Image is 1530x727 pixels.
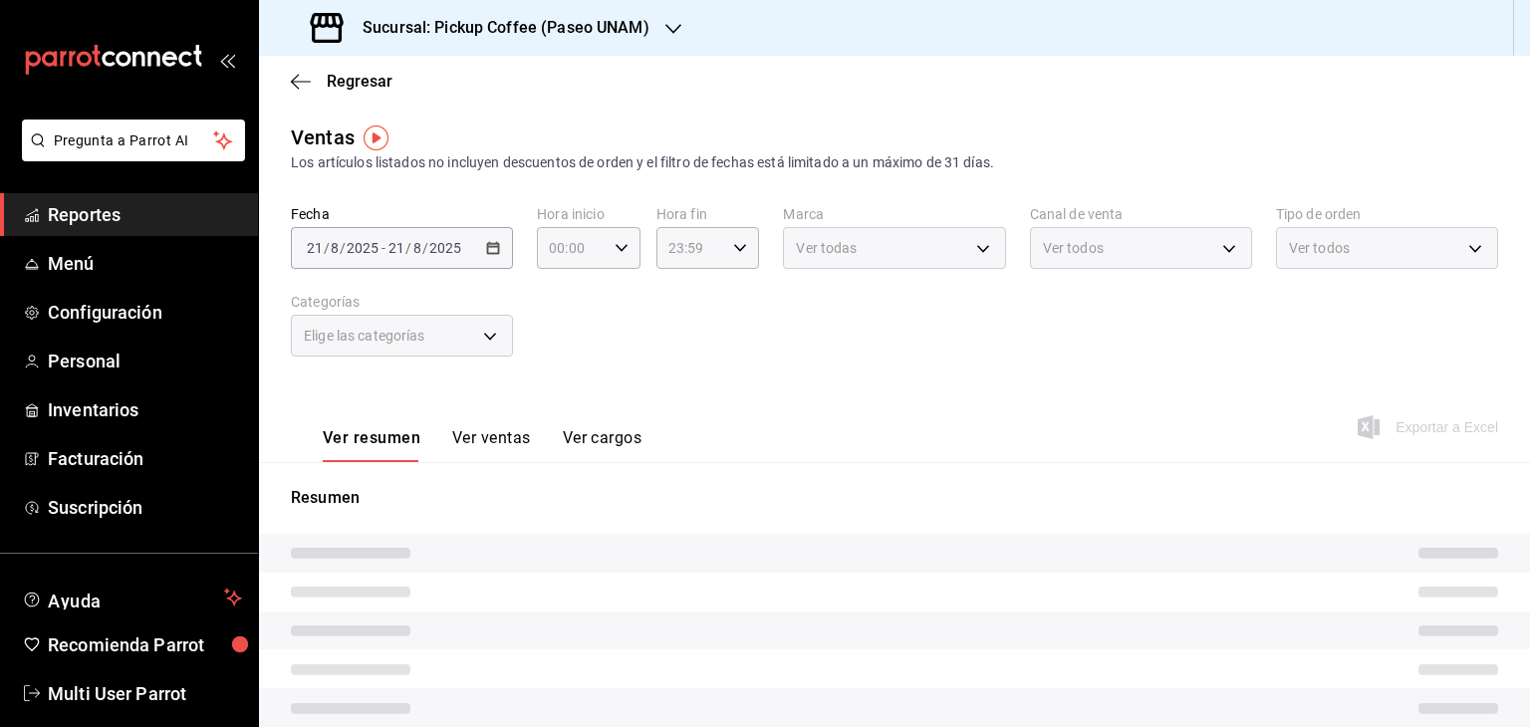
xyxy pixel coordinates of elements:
label: Tipo de orden [1276,207,1498,221]
input: -- [412,240,422,256]
p: Resumen [291,486,1498,510]
img: Tooltip marker [364,125,388,150]
span: Suscripción [48,494,242,521]
span: Configuración [48,299,242,326]
button: Ver ventas [452,428,531,462]
span: Menú [48,250,242,277]
span: Recomienda Parrot [48,631,242,658]
span: Personal [48,348,242,374]
label: Hora inicio [537,207,640,221]
label: Hora fin [656,207,760,221]
button: open_drawer_menu [219,52,235,68]
label: Fecha [291,207,513,221]
span: / [405,240,411,256]
div: Ventas [291,122,355,152]
input: -- [387,240,405,256]
span: Regresar [327,72,392,91]
a: Pregunta a Parrot AI [14,144,245,165]
span: Inventarios [48,396,242,423]
div: navigation tabs [323,428,641,462]
span: / [340,240,346,256]
button: Ver resumen [323,428,420,462]
button: Ver cargos [563,428,642,462]
button: Pregunta a Parrot AI [22,120,245,161]
span: Ver todas [796,238,857,258]
span: Ver todos [1289,238,1350,258]
span: / [422,240,428,256]
span: Pregunta a Parrot AI [54,130,214,151]
input: ---- [346,240,380,256]
span: - [382,240,385,256]
input: ---- [428,240,462,256]
span: Facturación [48,445,242,472]
input: -- [330,240,340,256]
label: Canal de venta [1030,207,1252,221]
div: Los artículos listados no incluyen descuentos de orden y el filtro de fechas está limitado a un m... [291,152,1498,173]
input: -- [306,240,324,256]
label: Marca [783,207,1005,221]
span: Ayuda [48,586,216,609]
label: Categorías [291,295,513,309]
span: / [324,240,330,256]
h3: Sucursal: Pickup Coffee (Paseo UNAM) [347,16,649,40]
span: Multi User Parrot [48,680,242,707]
span: Reportes [48,201,242,228]
span: Elige las categorías [304,326,425,346]
span: Ver todos [1043,238,1104,258]
button: Regresar [291,72,392,91]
